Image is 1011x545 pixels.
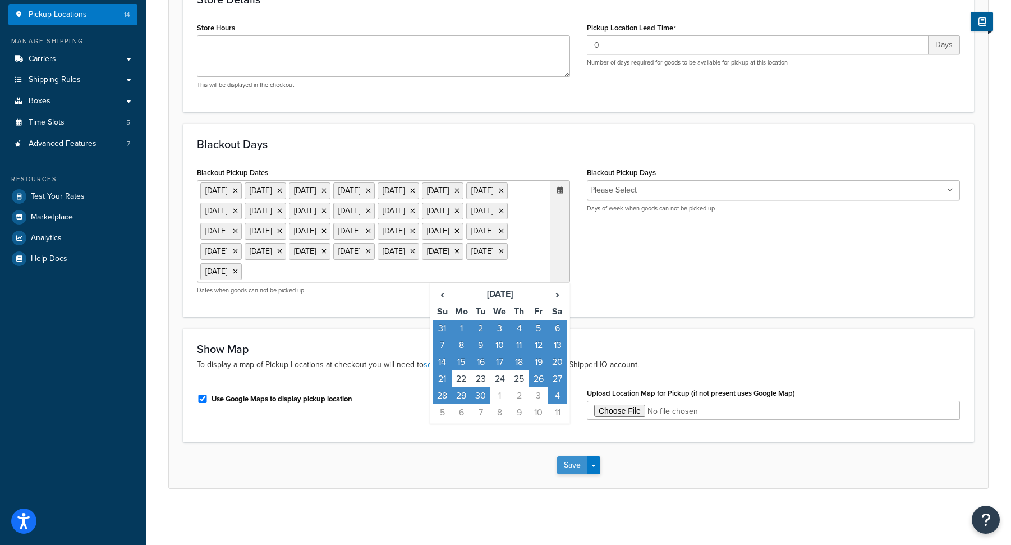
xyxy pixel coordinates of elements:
li: [DATE] [245,243,286,260]
a: Test Your Rates [8,186,137,207]
td: 4 [548,387,567,404]
span: › [549,286,567,302]
td: 20 [548,354,567,370]
li: Please Select [590,182,637,198]
td: 7 [433,337,452,354]
td: 3 [529,387,548,404]
span: 14 [124,10,130,20]
th: Mo [452,303,471,320]
span: Advanced Features [29,139,96,149]
td: 11 [548,404,567,421]
button: Save [557,456,587,474]
span: Marketplace [31,213,73,222]
li: [DATE] [289,203,330,219]
a: Advanced Features7 [8,134,137,154]
h3: Blackout Days [197,138,960,150]
p: Number of days required for goods to be available for pickup at this location [587,58,960,67]
label: Upload Location Map for Pickup (if not present uses Google Map) [587,389,795,397]
li: Shipping Rules [8,70,137,90]
td: 28 [433,387,452,404]
button: Open Resource Center [972,506,1000,534]
td: 17 [490,354,509,370]
li: [DATE] [333,243,375,260]
td: 25 [509,370,529,387]
a: set up a Google Maps API Key [424,359,529,370]
th: We [490,303,509,320]
li: [DATE] [378,243,419,260]
td: 31 [433,320,452,337]
span: Help Docs [31,254,67,264]
span: Pickup Locations [29,10,87,20]
td: 7 [471,404,490,421]
li: [DATE] [333,203,375,219]
li: [DATE] [200,203,242,219]
li: [DATE] [200,243,242,260]
td: 11 [509,337,529,354]
li: [DATE] [466,182,508,199]
td: 16 [471,354,490,370]
td: 6 [548,320,567,337]
span: Carriers [29,54,56,64]
li: [DATE] [245,203,286,219]
th: Fr [529,303,548,320]
li: [DATE] [422,243,463,260]
li: [DATE] [378,203,419,219]
span: 5 [126,118,130,127]
td: 24 [490,370,509,387]
td: 12 [529,337,548,354]
span: Shipping Rules [29,75,81,85]
a: Time Slots5 [8,112,137,133]
li: [DATE] [200,263,242,280]
span: ‹ [433,286,451,302]
td: 21 [433,370,452,387]
th: Th [509,303,529,320]
th: Tu [471,303,490,320]
li: Advanced Features [8,134,137,154]
li: [DATE] [333,182,375,199]
td: 27 [548,370,567,387]
td: 10 [490,337,509,354]
td: 5 [529,320,548,337]
li: [DATE] [200,182,242,199]
p: Dates when goods can not be picked up [197,286,570,295]
span: 7 [127,139,130,149]
td: 8 [490,404,509,421]
li: [DATE] [422,223,463,240]
li: [DATE] [289,223,330,240]
th: Su [433,303,452,320]
label: Store Hours [197,24,235,32]
li: Marketplace [8,207,137,227]
p: Days of week when goods can not be picked up [587,204,960,213]
li: [DATE] [245,182,286,199]
a: Carriers [8,49,137,70]
th: [DATE] [452,286,548,303]
li: [DATE] [289,243,330,260]
li: Help Docs [8,249,137,269]
td: 19 [529,354,548,370]
td: 8 [452,337,471,354]
li: [DATE] [466,243,508,260]
p: To display a map of Pickup Locations at checkout you will need to within your ShipperHQ account. [197,359,960,371]
span: Test Your Rates [31,192,85,201]
td: 26 [529,370,548,387]
td: 15 [452,354,471,370]
span: Time Slots [29,118,65,127]
li: [DATE] [378,223,419,240]
button: Show Help Docs [971,12,993,31]
span: Boxes [29,97,50,106]
li: [DATE] [378,182,419,199]
td: 6 [452,404,471,421]
label: Pickup Location Lead Time [587,24,676,33]
li: [DATE] [245,223,286,240]
td: 29 [452,387,471,404]
li: [DATE] [200,223,242,240]
label: Blackout Pickup Dates [197,168,268,177]
li: Analytics [8,228,137,248]
span: Days [929,35,960,54]
h3: Show Map [197,343,960,355]
div: Resources [8,175,137,184]
div: Manage Shipping [8,36,137,46]
li: Time Slots [8,112,137,133]
li: Pickup Locations [8,4,137,25]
